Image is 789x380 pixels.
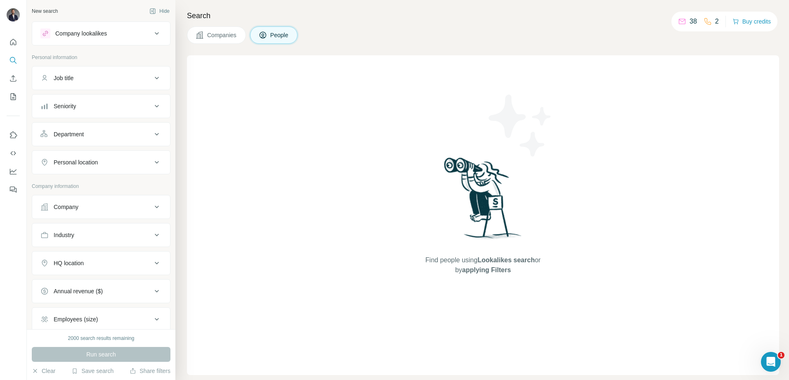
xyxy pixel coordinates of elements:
span: Find people using or by [417,255,549,275]
div: Annual revenue ($) [54,287,103,295]
button: Personal location [32,152,170,172]
span: Lookalikes search [477,256,535,264]
button: Search [7,53,20,68]
p: 38 [690,17,697,26]
button: Company lookalikes [32,24,170,43]
div: 2000 search results remaining [68,335,135,342]
div: Employees (size) [54,315,98,323]
div: Department [54,130,84,138]
p: 2 [715,17,719,26]
div: HQ location [54,259,84,267]
span: 1 [778,352,784,359]
button: Department [32,124,170,144]
button: Share filters [130,367,170,375]
button: HQ location [32,253,170,273]
button: Company [32,197,170,217]
button: Annual revenue ($) [32,281,170,301]
button: Seniority [32,96,170,116]
button: Industry [32,225,170,245]
span: applying Filters [462,266,511,273]
button: Use Surfe on LinkedIn [7,128,20,142]
div: New search [32,7,58,15]
div: Job title [54,74,73,82]
button: Dashboard [7,164,20,179]
span: Companies [207,31,237,39]
button: Feedback [7,182,20,197]
h4: Search [187,10,779,21]
img: Surfe Illustration - Stars [483,88,557,163]
img: Avatar [7,8,20,21]
div: Personal location [54,158,98,166]
button: My lists [7,89,20,104]
button: Clear [32,367,55,375]
button: Quick start [7,35,20,50]
p: Company information [32,183,170,190]
button: Enrich CSV [7,71,20,86]
button: Job title [32,68,170,88]
button: Hide [144,5,175,17]
iframe: Intercom live chat [761,352,781,372]
img: Surfe Illustration - Woman searching with binoculars [440,155,526,247]
span: People [270,31,289,39]
button: Save search [71,367,113,375]
button: Use Surfe API [7,146,20,161]
div: Company lookalikes [55,29,107,38]
div: Seniority [54,102,76,110]
div: Company [54,203,78,211]
div: Industry [54,231,74,239]
p: Personal information [32,54,170,61]
button: Buy credits [732,16,771,27]
button: Employees (size) [32,309,170,329]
